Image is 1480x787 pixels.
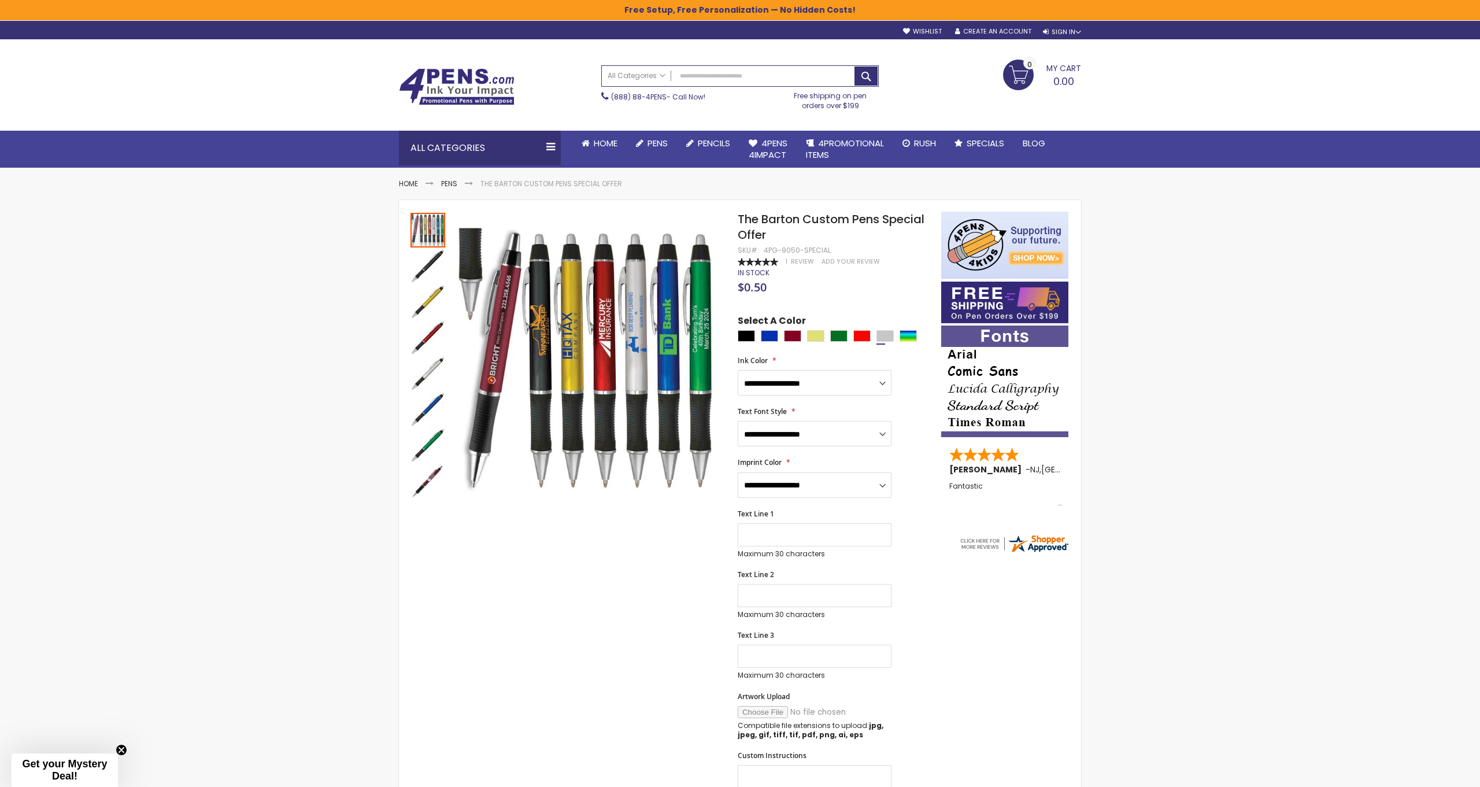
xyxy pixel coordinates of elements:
[410,355,446,391] div: The Barton Custom Pens Special Offer
[786,257,816,266] a: 1 Review
[738,549,891,559] p: Maximum 30 characters
[116,744,127,756] button: Close teaser
[602,66,671,85] a: All Categories
[399,131,561,165] div: All Categories
[611,92,667,102] a: (888) 88-4PENS
[1030,464,1039,475] span: NJ
[955,27,1031,36] a: Create an Account
[807,330,824,342] div: Gold
[738,570,774,579] span: Text Line 2
[410,283,446,319] div: The Barton Custom Pens Special Offer
[738,751,806,760] span: Custom Instructions
[738,245,759,255] strong: SKU
[738,407,787,416] span: Text Font Style
[738,457,782,467] span: Imprint Color
[903,27,942,36] a: Wishlist
[458,228,722,493] img: The Barton Custom Pens Special Offer
[945,131,1013,156] a: Specials
[1013,131,1054,156] a: Blog
[22,758,107,782] span: Get your Mystery Deal!
[967,137,1004,149] span: Specials
[941,212,1068,279] img: 4pens 4 kids
[698,137,730,149] span: Pencils
[1041,464,1126,475] span: [GEOGRAPHIC_DATA]
[738,279,767,295] span: $0.50
[959,546,1070,556] a: 4pens.com certificate URL
[893,131,945,156] a: Rush
[410,249,445,283] img: The Barton Custom Pens Special Offer
[761,330,778,342] div: Blue
[738,330,755,342] div: Black
[594,137,617,149] span: Home
[410,427,446,463] div: The Barton Custom Pens Special Offer
[914,137,936,149] span: Rush
[1043,28,1081,36] div: Sign In
[941,326,1068,437] img: font-personalization-examples
[797,131,893,168] a: 4PROMOTIONALITEMS
[784,330,801,342] div: Burgundy
[738,268,769,278] div: Availability
[959,533,1070,554] img: 4pens.com widget logo
[611,92,705,102] span: - Call Now!
[900,330,917,342] div: Assorted
[647,137,668,149] span: Pens
[949,482,1061,507] div: Fantastic
[738,671,891,680] p: Maximum 30 characters
[1023,137,1045,149] span: Blog
[1053,74,1074,88] span: 0.00
[410,284,445,319] img: The Barton Custom Pens Special Offer
[738,509,774,519] span: Text Line 1
[410,392,445,427] img: The Barton Custom Pens Special Offer
[806,137,884,161] span: 4PROMOTIONAL ITEMS
[410,464,445,498] img: The Barton Custom Pens Special Offer
[480,179,622,189] li: The Barton Custom Pens Special Offer
[739,131,797,168] a: 4Pens4impact
[853,330,871,342] div: Red
[941,282,1068,323] img: Free shipping on orders over $199
[876,330,894,342] div: Silver
[782,87,879,110] div: Free shipping on pen orders over $199
[608,71,665,80] span: All Categories
[1026,464,1126,475] span: - ,
[572,131,627,156] a: Home
[738,268,769,278] span: In stock
[410,391,446,427] div: The Barton Custom Pens Special Offer
[410,320,445,355] img: The Barton Custom Pens Special Offer
[410,428,445,463] img: The Barton Custom Pens Special Offer
[399,68,515,105] img: 4Pens Custom Pens and Promotional Products
[764,246,831,255] div: 4PG-9050-SPECIAL
[12,753,118,787] div: Get your Mystery Deal!Close teaser
[738,721,891,740] p: Compatible file extensions to upload:
[749,137,787,161] span: 4Pens 4impact
[830,330,848,342] div: Green
[627,131,677,156] a: Pens
[786,257,787,266] span: 1
[677,131,739,156] a: Pencils
[1027,59,1032,70] span: 0
[791,257,814,266] span: Review
[410,356,445,391] img: The Barton Custom Pens Special Offer
[441,179,457,189] a: Pens
[738,630,774,640] span: Text Line 3
[738,315,806,330] span: Select A Color
[738,692,790,701] span: Artwork Upload
[1003,60,1081,88] a: 0.00 0
[738,258,778,266] div: 100%
[399,179,418,189] a: Home
[738,211,924,243] span: The Barton Custom Pens Special Offer
[410,319,446,355] div: The Barton Custom Pens Special Offer
[738,356,768,365] span: Ink Color
[410,212,446,247] div: The Barton Custom Pens Special Offer
[738,721,883,740] strong: jpg, jpeg, gif, tiff, tif, pdf, png, ai, eps
[949,464,1026,475] span: [PERSON_NAME]
[410,247,446,283] div: The Barton Custom Pens Special Offer
[738,610,891,619] p: Maximum 30 characters
[822,257,880,266] a: Add Your Review
[410,463,445,498] div: The Barton Custom Pens Special Offer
